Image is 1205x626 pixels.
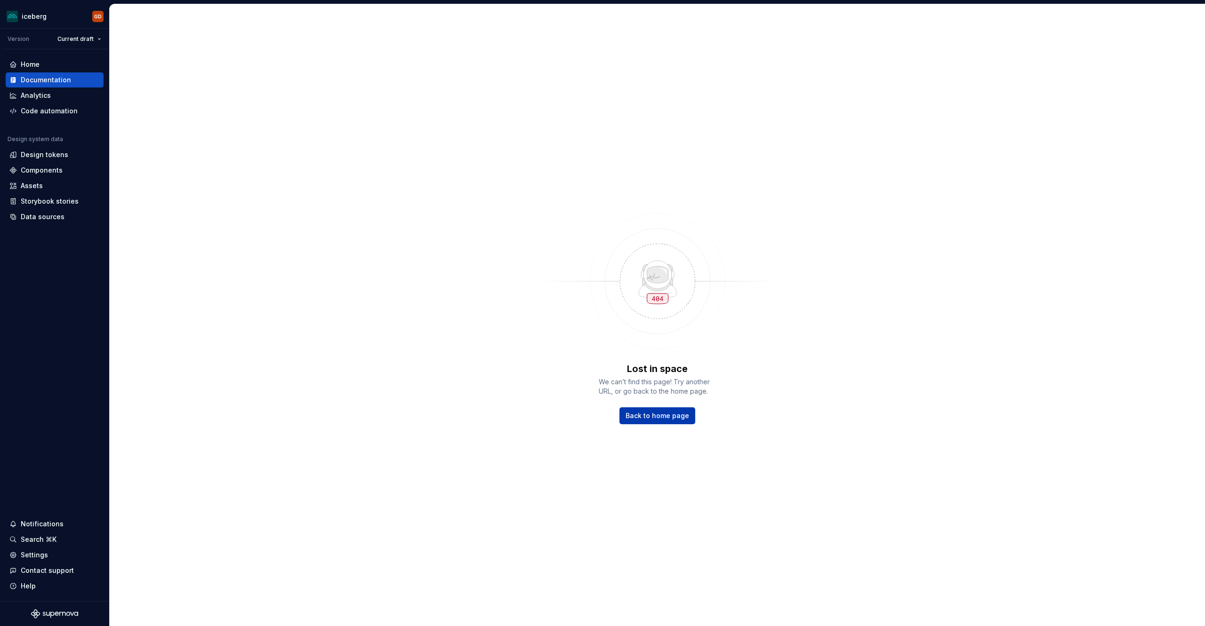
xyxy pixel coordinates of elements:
a: Design tokens [6,147,104,162]
a: Assets [6,178,104,193]
div: Notifications [21,519,64,529]
a: Home [6,57,104,72]
div: Home [21,60,40,69]
span: Back to home page [626,411,689,420]
div: Contact support [21,566,74,575]
div: Version [8,35,29,43]
button: icebergGD [2,6,107,26]
p: Lost in space [627,362,688,375]
div: Help [21,581,36,591]
a: Settings [6,547,104,563]
a: Analytics [6,88,104,103]
button: Contact support [6,563,104,578]
div: GD [94,13,102,20]
button: Notifications [6,516,104,531]
div: Components [21,166,63,175]
div: Analytics [21,91,51,100]
button: Search ⌘K [6,532,104,547]
span: We can’t find this page! Try another URL, or go back to the home page. [599,377,716,396]
div: Assets [21,181,43,190]
span: Current draft [57,35,94,43]
a: Components [6,163,104,178]
img: 418c6d47-6da6-4103-8b13-b5999f8989a1.png [7,11,18,22]
a: Data sources [6,209,104,224]
button: Current draft [53,32,105,46]
button: Help [6,578,104,594]
div: Data sources [21,212,64,222]
div: Design tokens [21,150,68,159]
a: Documentation [6,72,104,87]
div: iceberg [22,12,47,21]
a: Code automation [6,103,104,119]
div: Documentation [21,75,71,85]
div: Settings [21,550,48,560]
a: Storybook stories [6,194,104,209]
div: Storybook stories [21,197,79,206]
svg: Supernova Logo [31,609,78,618]
a: Back to home page [619,407,695,424]
div: Search ⌘K [21,535,56,544]
div: Design system data [8,135,63,143]
div: Code automation [21,106,78,116]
